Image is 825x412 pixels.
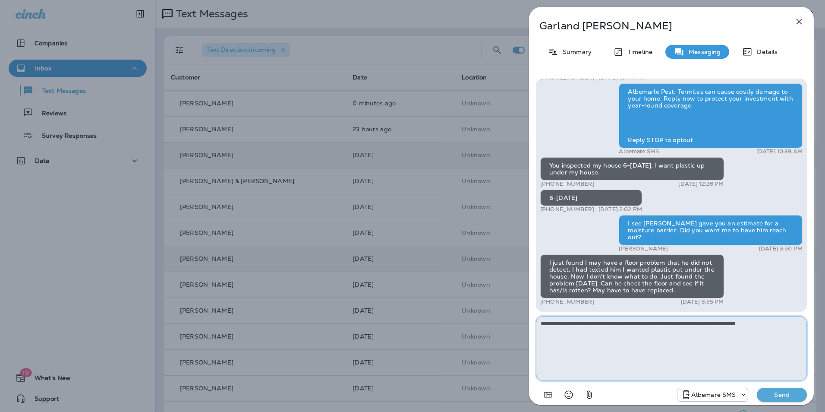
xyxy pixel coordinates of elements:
[623,48,652,55] p: Timeline
[558,48,592,55] p: Summary
[678,181,724,187] p: [DATE] 12:26 PM
[540,206,594,213] p: [PHONE_NUMBER]
[619,215,803,245] div: I see [PERSON_NAME] gave you an estimate for a moisture barrier. Did you want me to have him reac...
[756,148,803,155] p: [DATE] 10:39 AM
[540,254,724,298] div: I just found I may have a floor problem that he did not detect. I had texted him I wanted plastic...
[619,245,668,252] p: [PERSON_NAME]
[759,245,803,252] p: [DATE] 3:50 PM
[540,298,594,305] p: [PHONE_NUMBER]
[619,148,659,155] p: Albemare SMS
[539,386,557,403] button: Add in a premade template
[540,157,724,181] div: You inspected my house 6-[DATE]. I want plastic up under my house.
[540,190,642,206] div: 6-[DATE]
[539,20,775,32] p: Garland [PERSON_NAME]
[757,388,807,402] button: Send
[764,391,800,399] p: Send
[691,391,736,398] p: Albemare SMS
[681,298,724,305] p: [DATE] 3:55 PM
[619,83,803,148] div: Albemarle Pest: Termites can cause costly damage to your home. Reply now to protect your investme...
[753,48,778,55] p: Details
[560,386,577,403] button: Select an emoji
[677,390,748,400] div: +1 (252) 600-3555
[598,206,642,213] p: [DATE] 2:02 PM
[684,48,721,55] p: Messaging
[540,181,594,187] p: [PHONE_NUMBER]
